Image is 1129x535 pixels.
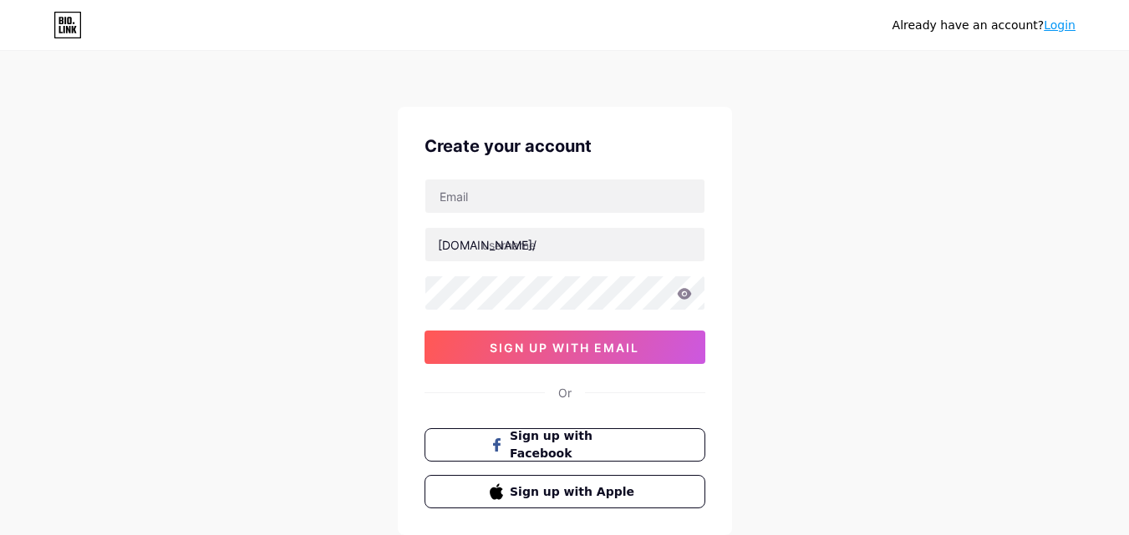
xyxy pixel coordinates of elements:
div: Create your account [425,134,705,159]
div: Already have an account? [893,17,1076,34]
button: Sign up with Apple [425,475,705,508]
span: Sign up with Facebook [510,427,639,462]
div: Or [558,384,572,401]
button: Sign up with Facebook [425,428,705,462]
span: sign up with email [490,341,639,355]
span: Sign up with Apple [510,483,639,501]
input: Email [425,179,704,213]
div: [DOMAIN_NAME]/ [438,236,537,254]
input: username [425,228,704,261]
a: Login [1044,18,1076,32]
button: sign up with email [425,331,705,364]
